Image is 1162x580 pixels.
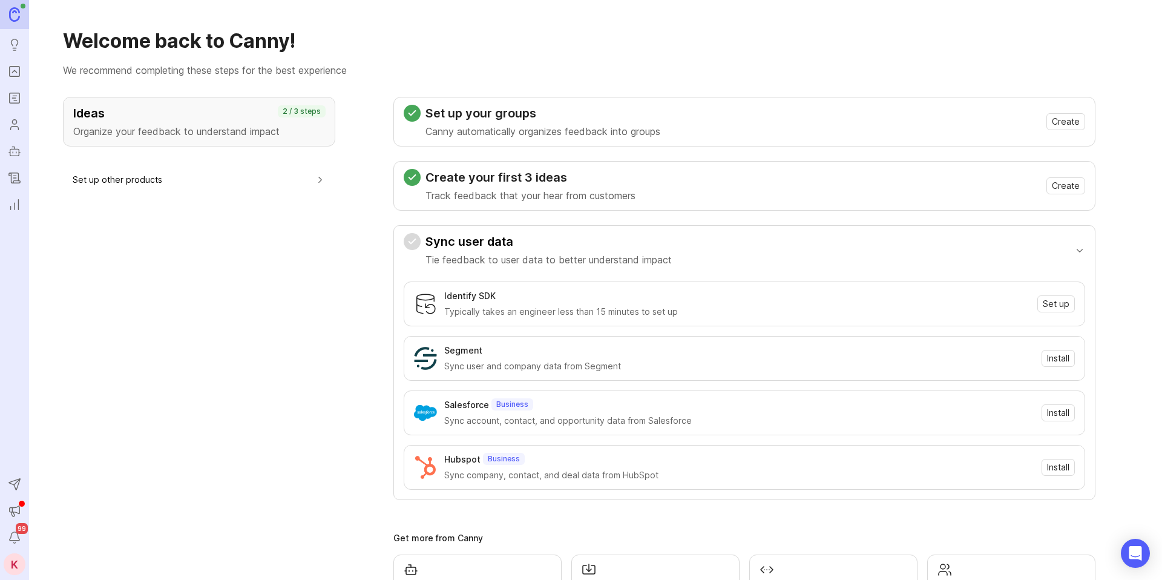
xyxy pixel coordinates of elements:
[496,400,528,409] p: Business
[9,7,20,21] img: Canny Home
[1043,298,1069,310] span: Set up
[444,289,496,303] div: Identify SDK
[1052,116,1080,128] span: Create
[404,274,1085,499] div: Sync user dataTie feedback to user data to better understand impact
[444,344,482,357] div: Segment
[16,523,28,534] span: 99
[4,527,25,549] button: Notifications
[1046,177,1085,194] button: Create
[1121,539,1150,568] div: Open Intercom Messenger
[4,61,25,82] a: Portal
[4,500,25,522] button: Announcements
[63,97,335,147] button: IdeasOrganize your feedback to understand impact2 / 3 steps
[1042,350,1075,367] button: Install
[1037,295,1075,312] button: Set up
[414,456,437,479] img: Hubspot
[4,140,25,162] a: Autopilot
[73,124,325,139] p: Organize your feedback to understand impact
[488,454,520,464] p: Business
[4,87,25,109] a: Roadmaps
[444,360,1034,373] div: Sync user and company data from Segment
[1046,113,1085,130] button: Create
[1042,404,1075,421] button: Install
[63,63,1128,77] p: We recommend completing these steps for the best experience
[1047,352,1069,364] span: Install
[4,114,25,136] a: Users
[4,194,25,216] a: Reporting
[1042,459,1075,476] button: Install
[414,347,437,370] img: Segment
[4,473,25,495] button: Send to Autopilot
[425,124,660,139] p: Canny automatically organizes feedback into groups
[393,534,1095,542] div: Get more from Canny
[444,398,489,412] div: Salesforce
[425,188,635,203] p: Track feedback that your hear from customers
[73,105,325,122] h3: Ideas
[63,29,1128,53] h1: Welcome back to Canny!
[4,167,25,189] a: Changelog
[444,469,1034,482] div: Sync company, contact, and deal data from HubSpot
[425,169,635,186] h3: Create your first 3 ideas
[444,414,1034,427] div: Sync account, contact, and opportunity data from Salesforce
[425,105,660,122] h3: Set up your groups
[4,34,25,56] a: Ideas
[425,233,672,250] h3: Sync user data
[414,292,437,315] img: Identify SDK
[1052,180,1080,192] span: Create
[1047,461,1069,473] span: Install
[283,107,321,116] p: 2 / 3 steps
[4,553,25,575] button: K
[404,226,1085,274] button: Sync user dataTie feedback to user data to better understand impact
[425,252,672,267] p: Tie feedback to user data to better understand impact
[73,166,326,193] button: Set up other products
[444,453,481,466] div: Hubspot
[444,305,1030,318] div: Typically takes an engineer less than 15 minutes to set up
[414,401,437,424] img: Salesforce
[1047,407,1069,419] span: Install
